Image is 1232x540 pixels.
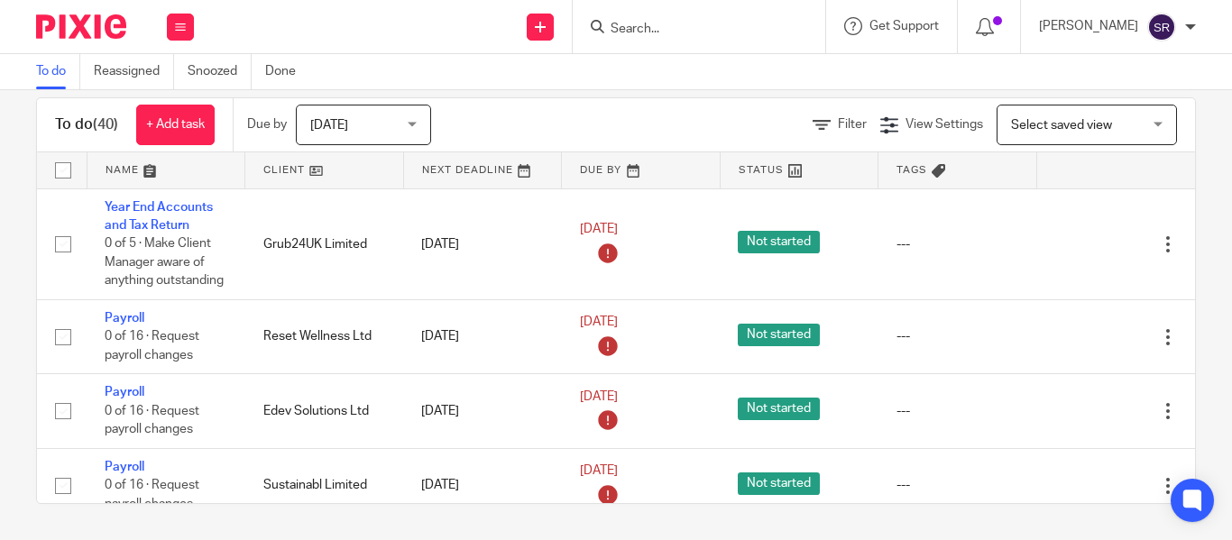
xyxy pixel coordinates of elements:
span: Select saved view [1011,119,1112,132]
img: Pixie [36,14,126,39]
a: Done [265,54,309,89]
span: Not started [738,231,820,253]
img: svg%3E [1147,13,1176,41]
span: [DATE] [580,316,618,329]
a: To do [36,54,80,89]
span: Get Support [869,20,939,32]
a: Reassigned [94,54,174,89]
div: --- [896,402,1019,420]
td: Edev Solutions Ltd [245,374,404,448]
p: Due by [247,115,287,133]
a: Year End Accounts and Tax Return [105,201,213,232]
div: --- [896,476,1019,494]
td: [DATE] [403,299,562,373]
span: [DATE] [580,224,618,236]
div: --- [896,235,1019,253]
td: [DATE] [403,448,562,522]
span: (40) [93,117,118,132]
td: Reset Wellness Ltd [245,299,404,373]
span: View Settings [906,118,983,131]
h1: To do [55,115,118,134]
td: [DATE] [403,188,562,299]
td: [DATE] [403,374,562,448]
a: Payroll [105,386,144,398]
span: 0 of 16 · Request payroll changes [105,479,199,510]
input: Search [609,22,771,38]
a: + Add task [136,105,215,145]
span: 0 of 16 · Request payroll changes [105,330,199,362]
span: Tags [896,165,927,175]
div: --- [896,327,1019,345]
td: Grub24UK Limited [245,188,404,299]
span: Filter [838,118,867,131]
a: Snoozed [188,54,252,89]
a: Payroll [105,461,144,473]
p: [PERSON_NAME] [1039,17,1138,35]
a: Payroll [105,312,144,325]
span: 0 of 16 · Request payroll changes [105,405,199,436]
span: Not started [738,398,820,420]
span: Not started [738,472,820,495]
span: [DATE] [580,390,618,403]
span: [DATE] [310,119,348,132]
span: [DATE] [580,464,618,477]
td: Sustainabl Limited [245,448,404,522]
span: Not started [738,324,820,346]
span: 0 of 5 · Make Client Manager aware of anything outstanding [105,237,224,287]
